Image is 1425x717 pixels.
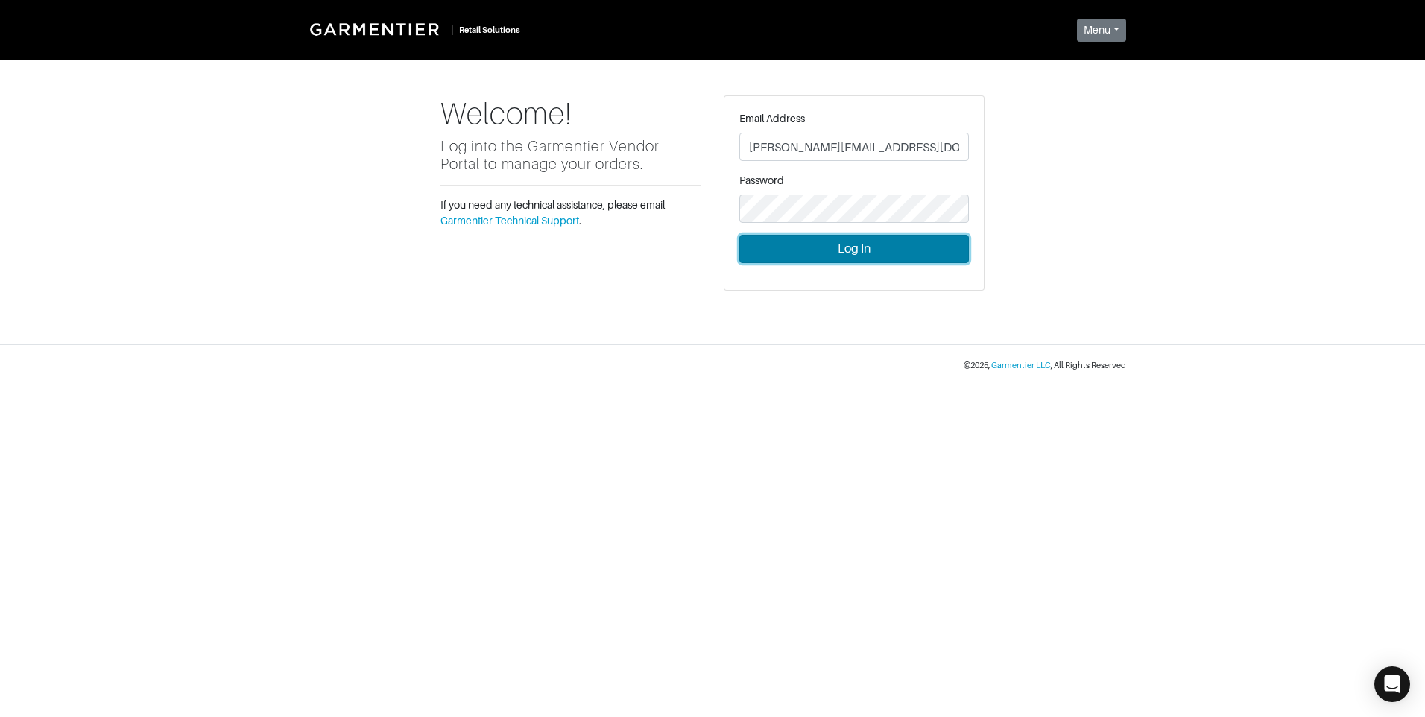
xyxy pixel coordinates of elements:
[739,235,969,263] button: Log In
[440,95,701,131] h1: Welcome!
[440,215,579,227] a: Garmentier Technical Support
[451,22,453,37] div: |
[440,198,701,229] p: If you need any technical assistance, please email .
[459,25,520,34] small: Retail Solutions
[440,137,701,173] h5: Log into the Garmentier Vendor Portal to manage your orders.
[964,361,1126,370] small: © 2025 , , All Rights Reserved
[1374,666,1410,702] div: Open Intercom Messenger
[739,173,784,189] label: Password
[1077,19,1126,42] button: Menu
[991,361,1051,370] a: Garmentier LLC
[299,12,526,46] a: |Retail Solutions
[302,15,451,43] img: Garmentier
[739,111,805,127] label: Email Address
